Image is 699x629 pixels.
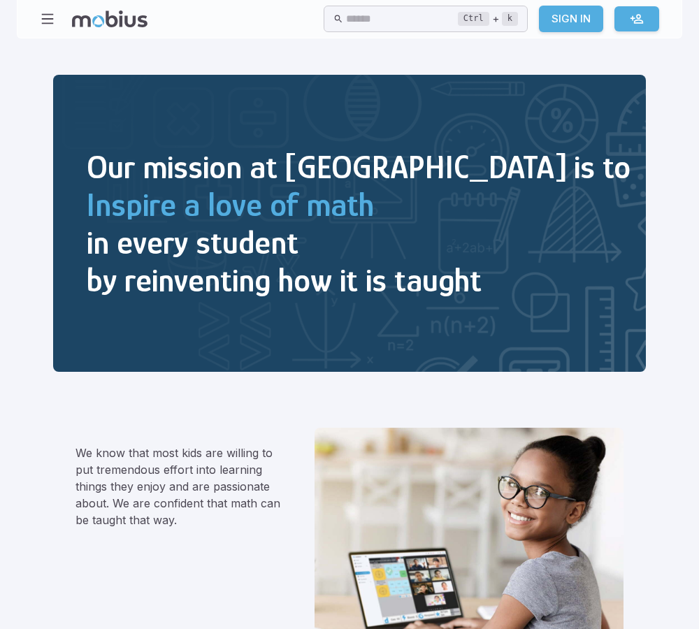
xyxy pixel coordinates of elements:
p: We know that most kids are willing to put tremendous effort into learning things they enjoy and a... [75,444,281,528]
div: + [458,10,518,27]
h2: in every student [87,224,630,261]
img: Inspire [53,75,646,373]
a: Sign In [539,6,603,32]
h2: by reinventing how it is taught [87,261,630,299]
kbd: Ctrl [458,12,489,26]
h2: Our mission at [GEOGRAPHIC_DATA] is to [87,148,630,186]
h2: Inspire a love of math [87,186,630,224]
kbd: k [502,12,518,26]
